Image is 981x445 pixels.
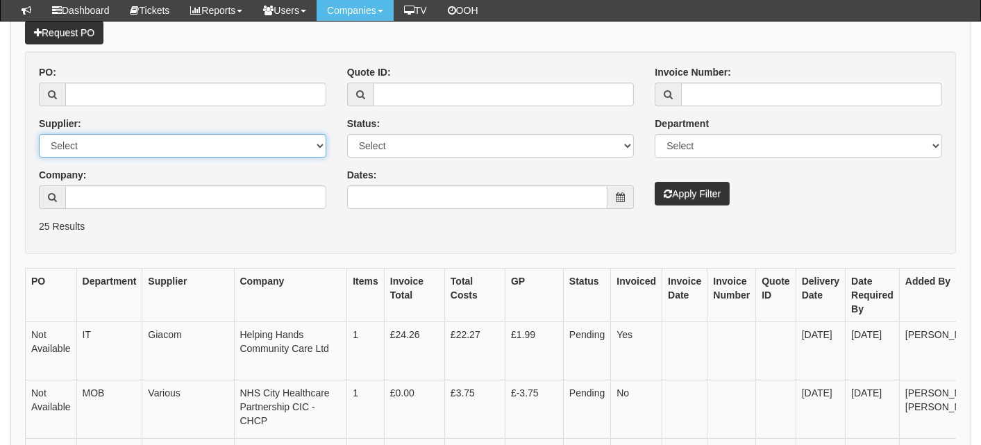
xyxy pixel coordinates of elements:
td: [DATE] [846,380,900,438]
td: [DATE] [796,380,845,438]
td: £22.27 [444,321,505,380]
th: Supplier [142,268,234,321]
td: Various [142,380,234,438]
td: No [611,380,662,438]
td: Not Available [26,321,77,380]
th: Date Required By [846,268,900,321]
th: Invoice Number [707,268,756,321]
th: Quote ID [756,268,796,321]
label: Quote ID: [347,65,391,79]
label: Department [655,117,709,131]
label: Dates: [347,168,377,182]
td: IT [76,321,142,380]
td: 1 [347,380,385,438]
label: Company: [39,168,86,182]
td: Not Available [26,380,77,438]
th: Invoiced [611,268,662,321]
td: £24.26 [384,321,444,380]
td: 1 [347,321,385,380]
td: Pending [563,321,610,380]
td: £-3.75 [505,380,563,438]
td: Helping Hands Community Care Ltd [234,321,347,380]
th: Invoice Total [384,268,444,321]
td: £3.75 [444,380,505,438]
label: Invoice Number: [655,65,731,79]
th: Delivery Date [796,268,845,321]
th: Department [76,268,142,321]
th: Items [347,268,385,321]
th: PO [26,268,77,321]
td: Pending [563,380,610,438]
p: 25 Results [39,219,942,233]
label: PO: [39,65,56,79]
td: £0.00 [384,380,444,438]
th: Total Costs [444,268,505,321]
button: Apply Filter [655,182,730,205]
a: Request PO [25,21,103,44]
label: Supplier: [39,117,81,131]
th: Invoice Date [662,268,707,321]
td: Giacom [142,321,234,380]
th: Company [234,268,347,321]
td: [DATE] [796,321,845,380]
td: [DATE] [846,321,900,380]
td: Yes [611,321,662,380]
td: £1.99 [505,321,563,380]
th: GP [505,268,563,321]
th: Status [563,268,610,321]
td: NHS City Healthcare Partnership CIC - CHCP [234,380,347,438]
td: MOB [76,380,142,438]
label: Status: [347,117,380,131]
